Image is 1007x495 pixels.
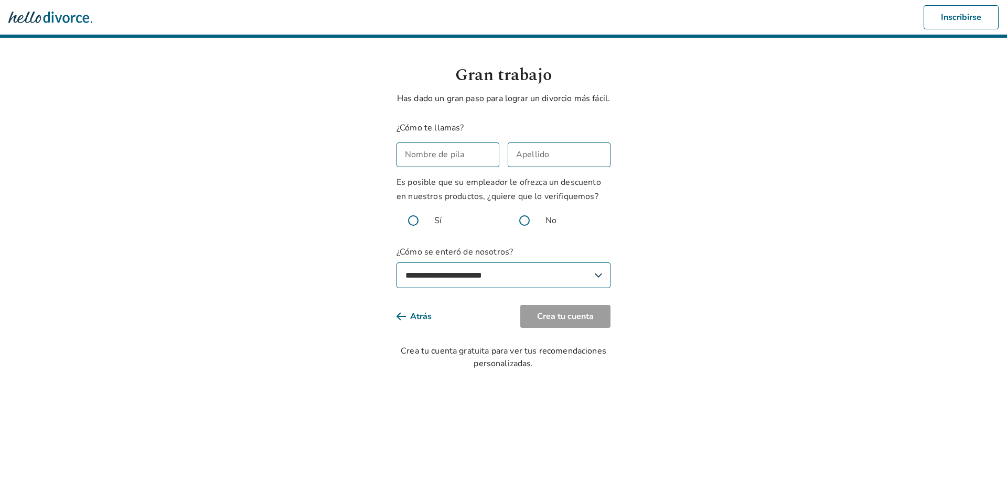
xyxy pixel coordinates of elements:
[401,345,606,369] font: Crea tu cuenta gratuita para ver tus recomendaciones personalizadas.
[537,311,594,322] font: Crea tu cuenta
[8,7,92,28] img: Logotipo de Hola Divorcio
[397,305,448,328] button: Atrás
[545,215,556,226] font: No
[455,62,552,88] font: Gran trabajo
[924,5,999,29] button: Inscribirse
[941,12,981,23] font: Inscribirse
[397,246,513,258] font: ¿Cómo se enteró de nosotros?
[397,177,601,202] font: Es posible que su empleador le ofrezca un descuento en nuestros productos, ¿quiere que lo verifiq...
[397,122,464,134] font: ¿Cómo te llamas?
[520,305,610,328] button: Crea tu cuenta
[955,445,1007,495] iframe: Widget de chat
[434,215,442,226] font: Sí
[410,311,432,322] font: Atrás
[397,262,610,288] select: ¿Cómo se enteró de nosotros?
[397,93,610,104] font: Has dado un gran paso para lograr un divorcio más fácil.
